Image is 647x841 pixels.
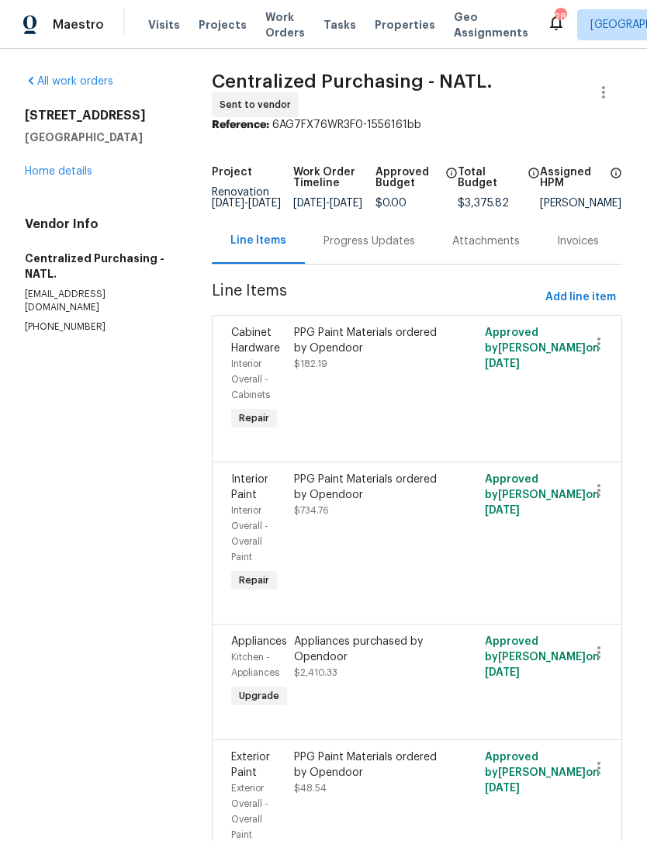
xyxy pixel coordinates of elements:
h5: Total Budget [458,167,523,189]
b: Reference: [212,119,269,130]
span: [DATE] [485,358,520,369]
span: - [293,198,362,209]
div: PPG Paint Materials ordered by Opendoor [294,472,444,503]
span: Centralized Purchasing - NATL. [212,72,493,91]
button: Add line item [539,283,622,312]
span: $2,410.33 [294,668,337,677]
p: [PHONE_NUMBER] [25,320,175,334]
span: Approved by [PERSON_NAME] on [485,636,600,678]
span: Properties [375,17,435,33]
span: Exterior Paint [231,752,270,778]
p: [EMAIL_ADDRESS][DOMAIN_NAME] [25,288,175,314]
span: Cabinet Hardware [231,327,280,354]
span: Tasks [323,19,356,30]
span: [DATE] [485,505,520,516]
span: Interior Paint [231,474,268,500]
span: [DATE] [248,198,281,209]
span: [DATE] [212,198,244,209]
h2: [STREET_ADDRESS] [25,108,175,123]
div: PPG Paint Materials ordered by Opendoor [294,749,444,780]
h5: Centralized Purchasing - NATL. [25,251,175,282]
div: Line Items [230,233,286,248]
h5: Approved Budget [375,167,441,189]
span: [DATE] [485,783,520,794]
div: Appliances purchased by Opendoor [294,634,444,665]
span: Repair [233,410,275,426]
span: Work Orders [265,9,305,40]
span: Visits [148,17,180,33]
span: Geo Assignments [454,9,528,40]
div: [PERSON_NAME] [540,198,622,209]
span: Add line item [545,288,616,307]
span: The total cost of line items that have been proposed by Opendoor. This sum includes line items th... [528,167,540,198]
span: Projects [199,17,247,33]
span: Interior Overall - Cabinets [231,359,270,400]
div: 28 [555,9,566,25]
div: Invoices [557,234,599,249]
span: The total cost of line items that have been approved by both Opendoor and the Trade Partner. This... [445,167,458,198]
span: Sent to vendor [220,97,297,112]
h5: Work Order Timeline [293,167,375,189]
span: The hpm assigned to this work order. [610,167,622,198]
h4: Vendor Info [25,216,175,232]
span: $48.54 [294,784,327,793]
span: - [212,198,281,209]
div: PPG Paint Materials ordered by Opendoor [294,325,444,356]
span: Interior Overall - Overall Paint [231,506,268,562]
span: [DATE] [485,667,520,678]
a: Home details [25,166,92,177]
span: Approved by [PERSON_NAME] on [485,327,600,369]
span: Kitchen - Appliances [231,652,279,677]
span: Exterior Overall - Overall Paint [231,784,268,839]
span: Appliances [231,636,287,647]
span: Maestro [53,17,104,33]
h5: Project [212,167,252,178]
a: All work orders [25,76,113,87]
h5: [GEOGRAPHIC_DATA] [25,130,175,145]
span: [DATE] [293,198,326,209]
span: $182.19 [294,359,327,369]
div: Attachments [452,234,520,249]
span: [DATE] [330,198,362,209]
span: Approved by [PERSON_NAME] on [485,474,600,516]
span: $734.76 [294,506,329,515]
span: Renovation [212,187,281,209]
span: Upgrade [233,688,285,704]
span: Line Items [212,283,539,312]
span: $0.00 [375,198,407,209]
div: Progress Updates [323,234,415,249]
span: $3,375.82 [458,198,509,209]
div: 6AG7FX76WR3F0-1556161bb [212,117,622,133]
span: Repair [233,573,275,588]
h5: Assigned HPM [540,167,605,189]
span: Approved by [PERSON_NAME] on [485,752,600,794]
